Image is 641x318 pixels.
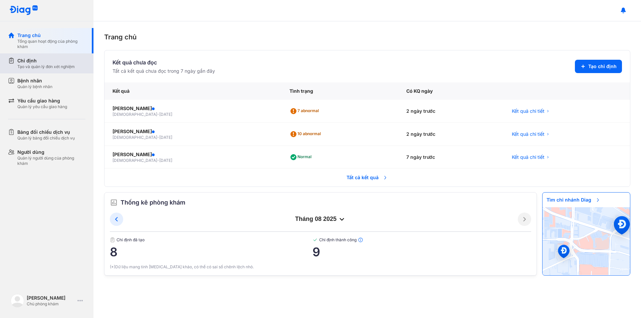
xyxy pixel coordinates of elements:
[104,82,281,100] div: Kết quả
[343,170,392,185] span: Tất cả kết quả
[113,135,157,140] span: [DEMOGRAPHIC_DATA]
[17,39,85,49] div: Tổng quan hoạt động của phòng khám
[113,128,273,135] div: [PERSON_NAME]
[512,108,545,114] span: Kết quả chi tiết
[110,245,312,259] span: 8
[588,63,617,70] span: Tạo chỉ định
[11,294,24,307] img: logo
[312,237,531,243] span: Chỉ định thành công
[398,100,503,123] div: 2 ngày trước
[312,237,318,243] img: checked-green.01cc79e0.svg
[17,97,67,104] div: Yêu cầu giao hàng
[312,245,531,259] span: 9
[110,199,118,207] img: order.5a6da16c.svg
[289,106,322,116] div: 7 abnormal
[113,112,157,117] span: [DEMOGRAPHIC_DATA]
[159,135,172,140] span: [DATE]
[17,64,75,69] div: Tạo và quản lý đơn xét nghiệm
[17,77,52,84] div: Bệnh nhân
[157,112,159,117] span: -
[113,68,215,74] div: Tất cả kết quả chưa đọc trong 7 ngày gần đây
[17,104,67,109] div: Quản lý yêu cầu giao hàng
[17,155,85,166] div: Quản lý người dùng của phòng khám
[398,82,503,100] div: Có KQ ngày
[27,295,75,301] div: [PERSON_NAME]
[289,152,314,163] div: Normal
[27,301,75,307] div: Chủ phòng khám
[104,32,630,42] div: Trang chủ
[157,158,159,163] span: -
[159,158,172,163] span: [DATE]
[17,84,52,89] div: Quản lý bệnh nhân
[17,149,85,155] div: Người dùng
[575,60,622,73] button: Tạo chỉ định
[9,5,38,16] img: logo
[17,32,85,39] div: Trang chủ
[281,82,398,100] div: Tình trạng
[358,237,363,243] img: info.7e716105.svg
[17,57,75,64] div: Chỉ định
[123,215,518,223] div: tháng 08 2025
[17,129,75,135] div: Bảng đối chiếu dịch vụ
[110,237,312,243] span: Chỉ định đã tạo
[289,129,324,139] div: 10 abnormal
[113,58,215,66] div: Kết quả chưa đọc
[110,264,531,270] div: (*)Dữ liệu mang tính [MEDICAL_DATA] khảo, có thể có sai số chênh lệch nhỏ.
[398,146,503,169] div: 7 ngày trước
[157,135,159,140] span: -
[512,154,545,161] span: Kết quả chi tiết
[512,131,545,137] span: Kết quả chi tiết
[113,151,273,158] div: [PERSON_NAME]
[543,193,605,207] span: Tìm chi nhánh Diag
[398,123,503,146] div: 2 ngày trước
[121,198,185,207] span: Thống kê phòng khám
[113,105,273,112] div: [PERSON_NAME]
[159,112,172,117] span: [DATE]
[110,237,115,243] img: document.50c4cfd0.svg
[17,135,75,141] div: Quản lý bảng đối chiếu dịch vụ
[113,158,157,163] span: [DEMOGRAPHIC_DATA]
